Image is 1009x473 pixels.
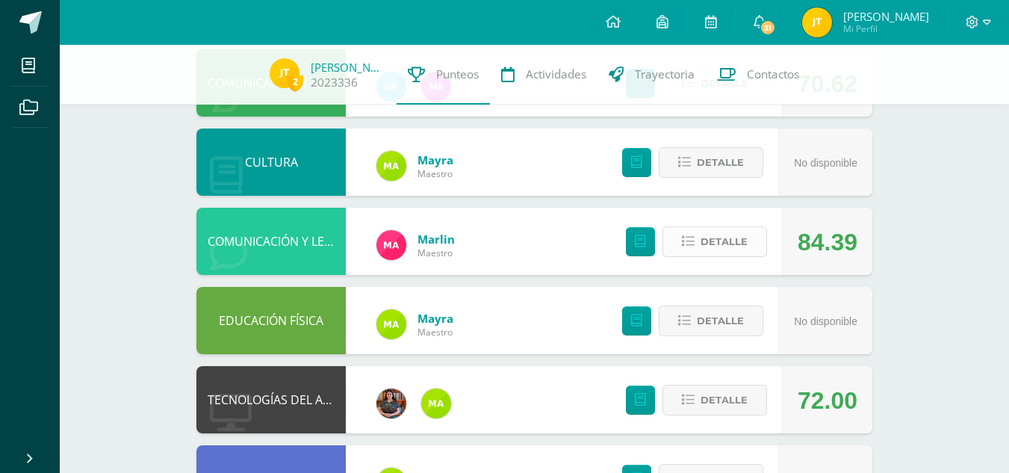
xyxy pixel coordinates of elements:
span: No disponible [794,157,857,169]
a: Mayra [417,311,453,326]
a: 2023336 [311,75,358,90]
div: CULTURA [196,129,346,196]
span: Maestro [417,326,453,338]
span: Actividades [526,67,586,82]
img: 75b6448d1a55a94fef22c1dfd553517b.png [376,309,406,339]
span: 31 [760,19,776,36]
span: Detalle [701,228,748,256]
a: Trayectoria [597,45,706,105]
button: Detalle [659,147,763,178]
span: Mi Perfil [843,22,929,35]
img: fc24f795141394356791331be0bd62f8.png [270,58,299,88]
img: 60a759e8b02ec95d430434cf0c0a55c7.png [376,389,406,418]
span: Detalle [701,386,748,414]
a: Punteos [397,45,490,105]
button: Detalle [659,306,763,336]
img: ca51be06ee6568e83a4be8f0f0221dfb.png [376,230,406,260]
span: [PERSON_NAME] [843,9,929,24]
button: Detalle [662,385,767,415]
a: Actividades [490,45,597,105]
span: Detalle [697,149,744,176]
img: 75b6448d1a55a94fef22c1dfd553517b.png [376,151,406,181]
button: Detalle [662,226,767,257]
div: EDUCACIÓN FÍSICA [196,287,346,354]
a: [PERSON_NAME] [311,60,385,75]
div: COMUNICACIÓN Y LENGUAJE, IDIOMA EXTRANJERO [196,208,346,275]
a: Mayra [417,152,453,167]
span: Trayectoria [635,67,695,82]
div: TECNOLOGÍAS DEL APRENDIZAJE Y LA COMUNICACIÓN [196,366,346,433]
a: Contactos [706,45,810,105]
div: 84.39 [798,208,857,276]
span: Maestro [417,167,453,180]
img: 75b6448d1a55a94fef22c1dfd553517b.png [421,389,451,418]
span: Contactos [747,67,799,82]
span: Detalle [697,307,744,335]
span: Punteos [436,67,479,82]
img: fc24f795141394356791331be0bd62f8.png [802,7,832,37]
div: 72.00 [798,367,857,434]
a: Marlin [417,232,455,247]
span: 2 [287,72,303,91]
span: Maestro [417,247,455,259]
span: No disponible [794,315,857,327]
